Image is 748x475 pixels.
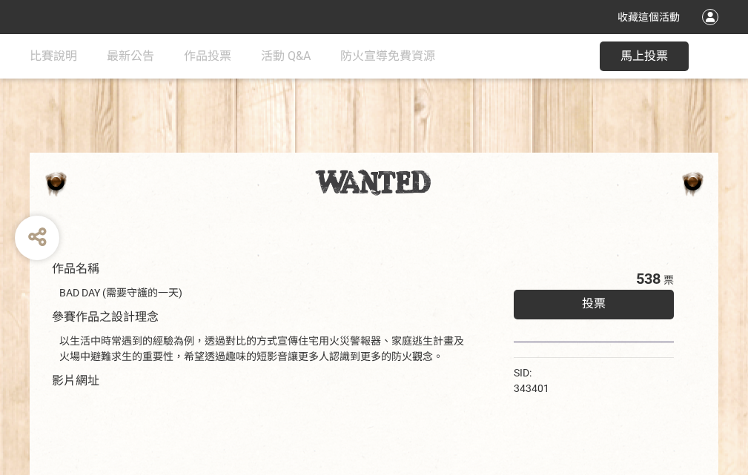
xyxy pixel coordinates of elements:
span: 影片網址 [52,373,99,388]
span: SID: 343401 [514,367,549,394]
a: 作品投票 [184,34,231,79]
span: 作品名稱 [52,262,99,276]
span: 票 [663,274,674,286]
span: 防火宣導免費資源 [340,49,435,63]
span: 馬上投票 [620,49,668,63]
button: 馬上投票 [600,41,689,71]
a: 防火宣導免費資源 [340,34,435,79]
div: 以生活中時常遇到的經驗為例，透過對比的方式宣傳住宅用火災警報器、家庭逃生計畫及火場中避難求生的重要性，希望透過趣味的短影音讓更多人認識到更多的防火觀念。 [59,333,469,365]
span: 參賽作品之設計理念 [52,310,159,324]
a: 最新公告 [107,34,154,79]
a: 活動 Q&A [261,34,311,79]
span: 作品投票 [184,49,231,63]
span: 比賽說明 [30,49,77,63]
span: 538 [636,270,661,288]
span: 活動 Q&A [261,49,311,63]
iframe: Facebook Share [553,365,627,380]
span: 收藏這個活動 [618,11,680,23]
span: 最新公告 [107,49,154,63]
a: 比賽說明 [30,34,77,79]
div: BAD DAY (需要守護的一天) [59,285,469,301]
span: 投票 [582,296,606,310]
